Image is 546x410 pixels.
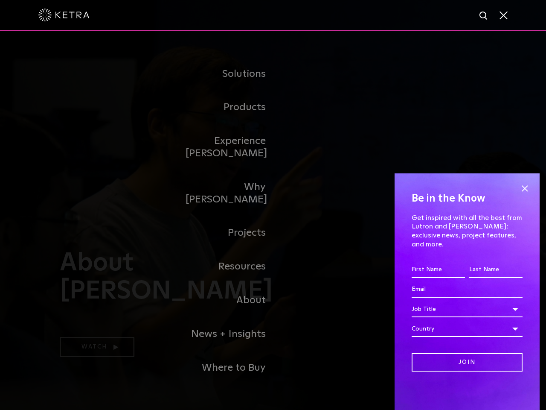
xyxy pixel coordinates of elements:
[186,216,273,250] a: Projects
[186,57,273,91] a: Solutions
[412,190,523,207] h4: Be in the Know
[186,57,360,385] div: Navigation Menu
[186,91,273,124] a: Products
[186,250,273,284] a: Resources
[38,9,90,21] img: ketra-logo-2019-white
[412,301,523,317] div: Job Title
[186,124,273,170] a: Experience [PERSON_NAME]
[479,11,489,21] img: search icon
[186,317,273,351] a: News + Insights
[186,170,273,217] a: Why [PERSON_NAME]
[412,281,523,298] input: Email
[186,351,273,385] a: Where to Buy
[412,262,465,278] input: First Name
[469,262,523,278] input: Last Name
[412,214,523,249] p: Get inspired with all the best from Lutron and [PERSON_NAME]: exclusive news, project features, a...
[412,353,523,372] input: Join
[412,321,523,337] div: Country
[186,284,273,317] a: About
